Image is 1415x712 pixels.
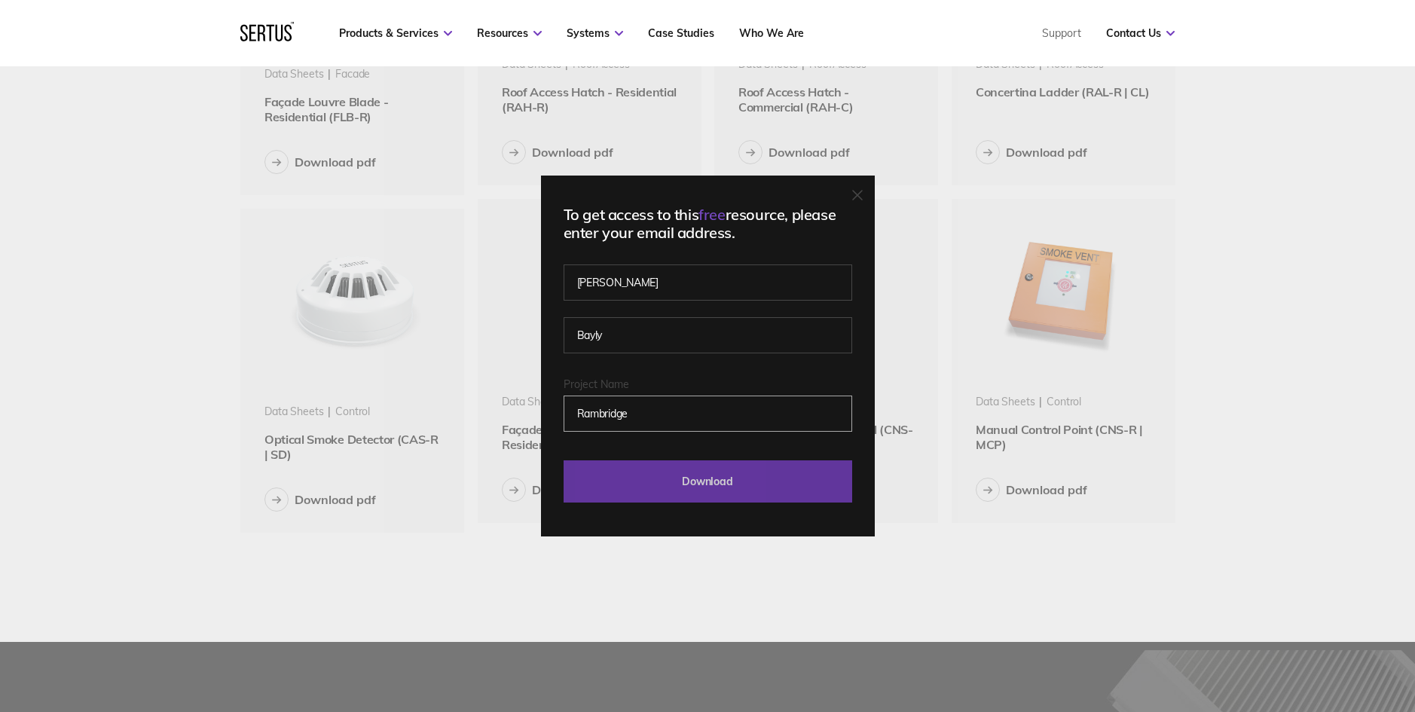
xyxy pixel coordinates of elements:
a: Who We Are [739,26,804,40]
iframe: Chat Widget [1340,640,1415,712]
a: Systems [567,26,623,40]
input: Last name* [564,317,852,353]
span: free [698,205,725,224]
a: Support [1042,26,1081,40]
input: Download [564,460,852,503]
span: Project Name [564,377,629,391]
div: To get access to this resource, please enter your email address. [564,206,852,242]
a: Contact Us [1106,26,1175,40]
a: Products & Services [339,26,452,40]
a: Resources [477,26,542,40]
a: Case Studies [648,26,714,40]
input: First name* [564,264,852,301]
